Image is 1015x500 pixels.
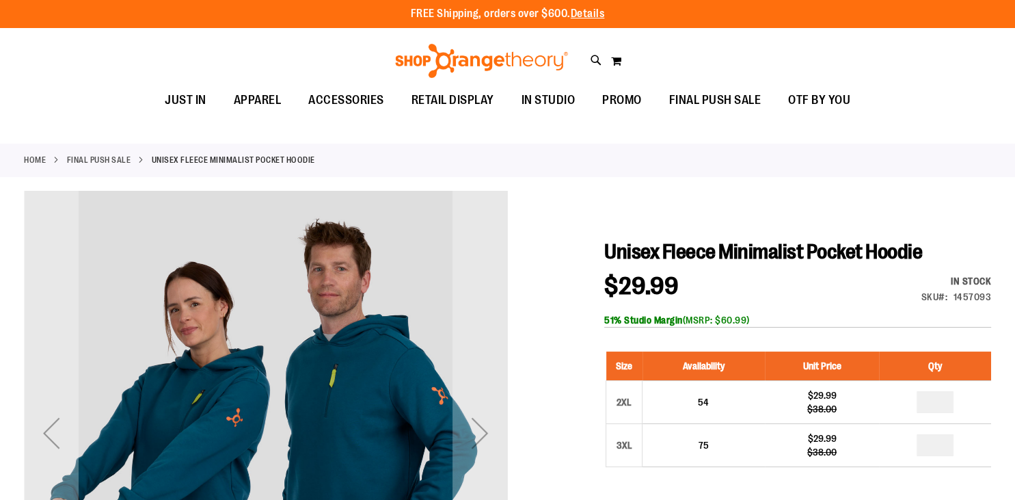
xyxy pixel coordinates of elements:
div: Availability [921,274,992,288]
a: IN STUDIO [508,85,589,116]
span: OTF BY YOU [788,85,850,116]
img: Shop Orangetheory [393,44,570,78]
p: FREE Shipping, orders over $600. [411,6,605,22]
a: FINAL PUSH SALE [67,154,131,166]
div: (MSRP: $60.99) [604,313,991,327]
div: 1457093 [953,290,992,304]
th: Size [606,352,642,381]
b: 51% Studio Margin [604,315,683,326]
a: RETAIL DISPLAY [398,85,508,116]
span: JUST IN [165,85,206,116]
a: FINAL PUSH SALE [655,85,775,116]
strong: Unisex Fleece Minimalist Pocket Hoodie [152,154,315,166]
div: $38.00 [772,445,873,459]
a: PROMO [588,85,655,116]
span: ACCESSORIES [308,85,384,116]
span: 75 [699,440,709,451]
span: Unisex Fleece Minimalist Pocket Hoodie [604,240,922,263]
span: PROMO [602,85,642,116]
div: 3XL [614,435,634,456]
th: Unit Price [765,352,880,381]
a: OTF BY YOU [774,85,864,116]
a: JUST IN [151,85,220,116]
a: APPAREL [220,85,295,116]
span: $29.99 [604,272,678,300]
div: $29.99 [772,432,873,445]
strong: SKU [921,291,948,302]
span: RETAIL DISPLAY [411,85,494,116]
a: Details [571,8,605,20]
th: Availability [642,352,765,381]
span: FINAL PUSH SALE [669,85,761,116]
span: APPAREL [234,85,282,116]
span: 54 [698,397,709,408]
span: IN STUDIO [522,85,576,116]
div: $29.99 [772,389,873,402]
div: 2XL [614,392,634,412]
a: Home [24,154,46,166]
th: Qty [879,352,991,381]
a: ACCESSORIES [295,85,398,116]
div: In stock [921,274,992,288]
div: $38.00 [772,402,873,416]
